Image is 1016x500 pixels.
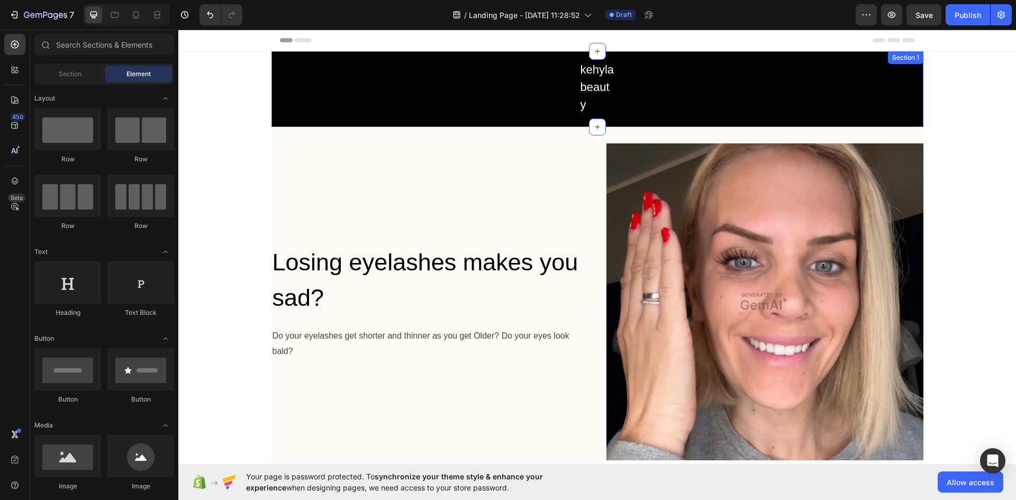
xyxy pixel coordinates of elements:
div: Heading [34,308,101,317]
button: Allow access [938,471,1003,493]
div: Open Intercom Messenger [980,448,1005,474]
span: Your page is password protected. To when designing pages, we need access to your store password. [246,471,584,493]
span: Allow access [947,477,994,488]
span: Button [34,334,54,343]
div: Publish [955,10,981,21]
span: Toggle open [157,243,174,260]
div: Do your eyelashes get shorter and thinner as you get Older? Do your eyes look bald? [93,298,411,331]
input: Search Sections & Elements [34,34,174,55]
span: Draft [616,10,632,20]
button: Save [906,4,941,25]
img: Alt image [428,113,745,431]
div: Section 1 [712,23,743,33]
div: 450 [10,113,25,121]
div: Row [107,221,174,231]
div: Button [107,395,174,404]
div: Button [34,395,101,404]
div: Image [107,481,174,491]
button: 7 [4,4,79,25]
span: Save [915,11,933,20]
span: Toggle open [157,90,174,107]
span: / [464,10,467,21]
button: Publish [946,4,990,25]
span: Landing Page - [DATE] 11:28:52 [469,10,580,21]
div: Beta [8,194,25,202]
span: Text [34,247,48,257]
p: 7 [69,8,74,21]
div: Text Block [107,308,174,317]
span: synchronize your theme style & enhance your experience [246,472,543,492]
div: Row [107,154,174,164]
div: Undo/Redo [199,4,242,25]
h2: Losing eyelashes makes you sad? [93,214,411,287]
iframe: Design area [178,30,1016,464]
div: Row [34,154,101,164]
span: Toggle open [157,330,174,347]
span: Element [126,69,151,79]
div: kehyla beauty [401,30,437,85]
span: Toggle open [157,417,174,434]
div: Row [34,221,101,231]
div: Image [34,481,101,491]
span: Media [34,421,53,430]
span: Section [59,69,81,79]
span: Layout [34,94,55,103]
